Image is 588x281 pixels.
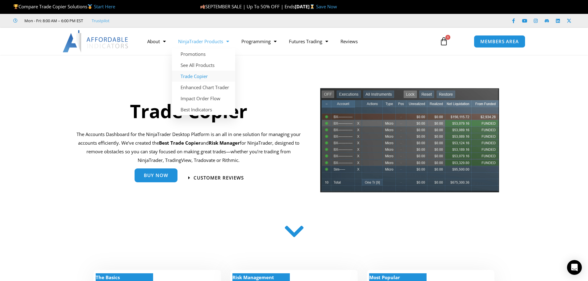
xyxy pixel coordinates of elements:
a: Enhanced Chart Trader [172,82,235,93]
a: Programming [235,34,283,48]
a: Trade Copier [172,71,235,82]
h1: Trade Copier [77,98,301,124]
a: Promotions [172,48,235,60]
span: Compare Trade Copier Solutions [13,3,115,10]
a: About [141,34,172,48]
span: SEPTEMBER SALE | Up To 50% OFF | Ends [200,3,295,10]
img: 🥇 [88,4,92,9]
a: NinjaTrader Products [172,34,235,48]
b: Best Trade Copier [159,140,201,146]
a: Save Now [316,3,337,10]
span: 0 [445,35,450,40]
img: LogoAI | Affordable Indicators – NinjaTrader [63,30,129,52]
a: Reviews [334,34,364,48]
a: 0 [430,32,457,50]
a: MEMBERS AREA [474,35,525,48]
span: Mon - Fri: 8:00 AM – 6:00 PM EST [23,17,83,24]
span: Customer Reviews [194,176,244,180]
a: See All Products [172,60,235,71]
strong: Risk Manager [209,140,240,146]
img: 🏆 [14,4,18,9]
a: Start Here [94,3,115,10]
a: Futures Trading [283,34,334,48]
div: Open Intercom Messenger [567,260,582,275]
strong: [DATE] [295,3,316,10]
a: Impact Order Flow [172,93,235,104]
strong: The Basics [96,274,120,280]
a: Best Indicators [172,104,235,115]
img: tradecopier | Affordable Indicators – NinjaTrader [319,87,500,197]
a: Trustpilot [92,17,110,24]
span: MEMBERS AREA [480,39,519,44]
strong: Most Popular [369,274,400,280]
nav: Menu [141,34,432,48]
p: The Accounts Dashboard for the NinjaTrader Desktop Platform is an all in one solution for managin... [77,130,301,164]
a: Customer Reviews [188,176,244,180]
span: Buy Now [144,173,168,178]
ul: NinjaTrader Products [172,48,235,115]
img: 🍂 [200,4,205,9]
strong: Risk Management [232,274,274,280]
a: Buy Now [135,168,177,182]
img: ⌛ [310,4,315,9]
